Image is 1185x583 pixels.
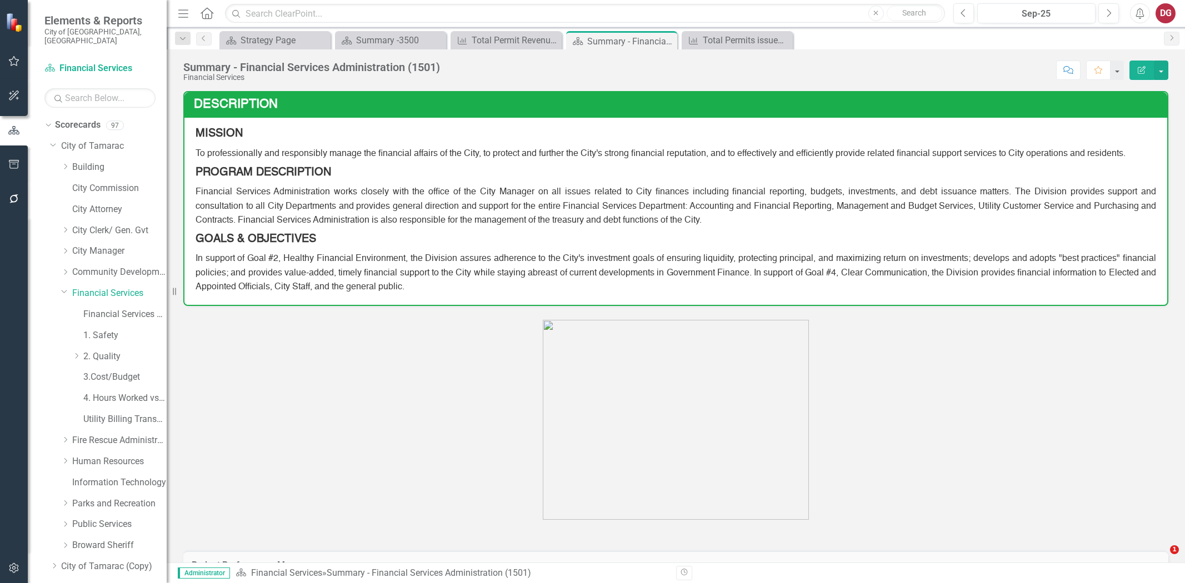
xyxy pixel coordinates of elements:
a: City Attorney [72,203,167,216]
a: 4. Hours Worked vs Available hours [83,392,167,405]
a: Summary -3500 [338,33,443,47]
a: Financial Services [72,287,167,300]
button: DG [1156,3,1176,23]
img: finance.jpg [543,320,809,520]
small: City of [GEOGRAPHIC_DATA], [GEOGRAPHIC_DATA] [44,27,156,46]
span: Administrator [178,567,230,579]
a: Financial Services Scorecard [83,308,167,321]
a: 3.Cost/Budget [83,371,167,384]
a: Strategy Page [222,33,328,47]
span: 1 [1170,545,1179,554]
div: Summary -3500 [356,33,443,47]
div: Sep-25 [981,7,1092,21]
iframe: Intercom live chat [1147,545,1174,572]
div: Summary - Financial Services Administration (1501) [327,567,531,578]
a: City Manager [72,245,167,258]
a: 2. Quality [83,350,167,363]
a: Broward Sheriff [72,539,167,552]
div: Total Permits issued (Sum of permits per discipline) [703,33,790,47]
a: City of Tamarac (Copy) [61,560,167,573]
h3: Description [194,98,1162,111]
a: Community Development [72,266,167,279]
strong: MISSION [196,128,243,139]
span: Financial Services Administration works closely with the office of the City Manager on all issues... [196,188,1156,224]
strong: GOALS & OBJECTIVES [196,234,316,245]
a: Utility Billing Transactional Survey [83,413,167,426]
div: » [236,567,668,580]
input: Search ClearPoint... [225,4,945,23]
button: Search [887,6,942,21]
div: Summary - Financial Services Administration (1501) [183,61,440,73]
img: ClearPoint Strategy [6,13,25,32]
a: City of Tamarac [61,140,167,153]
span: Search [902,8,926,17]
div: Summary - Financial Services Administration (1501) [587,34,674,48]
a: Public Services [72,518,167,531]
a: Building [72,161,167,174]
h3: Budget Performance Measures [192,560,1160,570]
a: Parks and Recreation [72,497,167,510]
strong: PROGRAM DESCRIPTION [196,167,331,178]
a: Total Permit Revenue (permit revenue, open pmt search, LSR) [453,33,559,47]
a: Total Permits issued (Sum of permits per discipline) [684,33,790,47]
a: Fire Rescue Administration [72,434,167,447]
a: 1. Safety [83,329,167,342]
a: City Clerk/ Gen. Gvt [72,224,167,237]
a: Financial Services [251,567,322,578]
span: In support of Goal #2, Healthy Financial Environment, the Division assures adherence to the City'... [196,254,1156,291]
button: Sep-25 [977,3,1096,23]
a: City Commission [72,182,167,195]
a: Scorecards [55,119,101,132]
a: Human Resources [72,455,167,468]
a: Information Technology [72,476,167,489]
input: Search Below... [44,88,156,108]
div: Financial Services [183,73,440,82]
span: Elements & Reports [44,14,156,27]
div: Strategy Page [241,33,328,47]
div: 97 [106,120,124,130]
a: Financial Services [44,62,156,75]
span: To professionally and responsibly manage the financial affairs of the City, to protect and furthe... [196,149,1126,158]
div: Total Permit Revenue (permit revenue, open pmt search, LSR) [472,33,559,47]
